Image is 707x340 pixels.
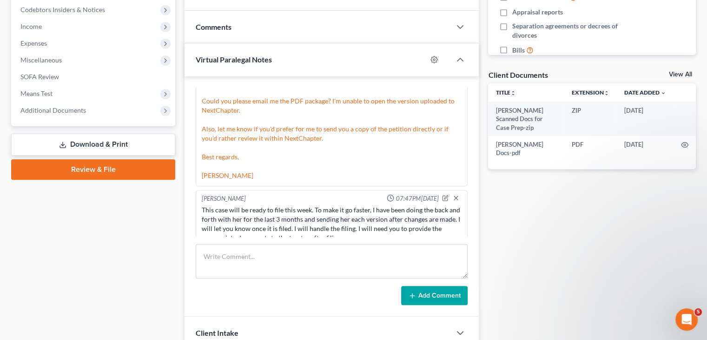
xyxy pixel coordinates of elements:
[9,151,43,161] span: 18 articles
[496,89,515,96] a: Titleunfold_more
[20,22,42,30] span: Income
[9,233,165,243] p: General and Miscellaneous Questions
[604,90,609,96] i: unfold_more
[510,90,515,96] i: unfold_more
[617,136,674,162] td: [DATE]
[617,102,674,136] td: [DATE]
[512,21,636,40] span: Separation agreements or decrees of divorces
[77,278,109,284] span: Messages
[20,89,53,97] span: Means Test
[202,205,462,243] div: This case will be ready to file this week. To make it go faster, I have been doing the back and f...
[512,7,563,17] span: Appraisal reports
[20,39,47,47] span: Expenses
[196,328,238,337] span: Client Intake
[6,24,180,42] input: Search for help
[9,129,165,149] p: Tips on setting up your firm's account in NextChapter
[488,136,564,162] td: [PERSON_NAME] Docs-pdf
[401,286,468,306] button: Add Comment
[669,71,692,78] a: View All
[9,209,40,218] span: 8 articles
[9,187,165,207] p: Check out the premium features that are exclusive to the Pro+ and Whoa Plans
[20,73,59,81] span: SOFA Review
[11,134,175,156] a: Download & Print
[146,278,163,284] span: Help
[9,118,165,128] p: Setting Up Your Firm
[21,278,40,284] span: Home
[488,102,564,136] td: [PERSON_NAME] Scanned Docs for Case Prep-zip
[11,159,175,180] a: Review & File
[20,106,86,114] span: Additional Documents
[13,68,175,85] a: SOFA Review
[20,56,62,64] span: Miscellaneous
[9,55,177,66] h2: 45 collections
[661,90,666,96] i: expand_more
[6,24,180,42] div: Search for helpSearch for help
[9,245,165,265] p: Articles that answer common questions about completing the forms in NextChapter
[488,70,548,80] div: Client Documents
[196,55,272,64] span: Virtual Paralegal Notes
[694,308,702,316] span: 5
[20,6,105,14] span: Codebtors Insiders & Notices
[9,82,165,91] p: Getting Started
[564,102,617,136] td: ZIP
[81,4,106,20] h1: Help
[202,194,246,204] div: [PERSON_NAME]
[9,176,165,185] p: Pro+ and Whoa Features
[163,4,180,20] div: Close
[572,89,609,96] a: Extensionunfold_more
[62,254,124,292] button: Messages
[675,308,698,331] iframe: Intercom live chat
[624,89,666,96] a: Date Added expand_more
[396,194,438,203] span: 07:47PM[DATE]
[196,22,231,31] span: Comments
[202,41,462,180] div: Good evening, [PERSON_NAME]. [PERSON_NAME]’s case is ready, except for one missing pay stub from ...
[512,46,525,55] span: Bills
[124,254,186,292] button: Help
[9,93,40,103] span: 7 articles
[564,136,617,162] td: PDF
